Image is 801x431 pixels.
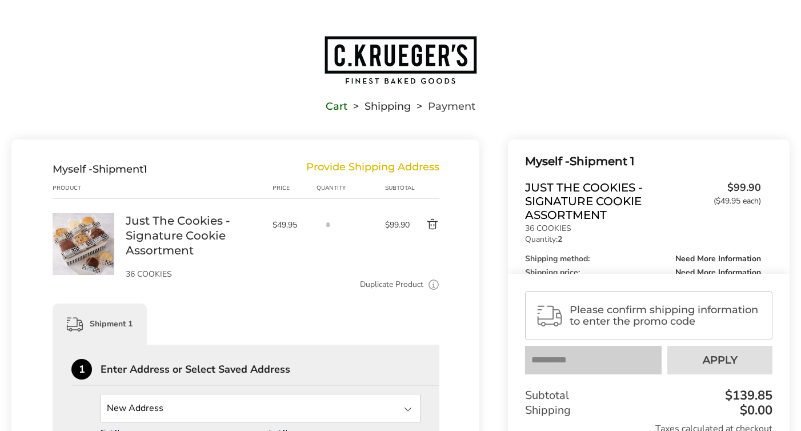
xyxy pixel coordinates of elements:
[737,404,772,417] div: $0.00
[323,35,478,85] img: C.KRUEGER'S
[525,225,761,233] p: 36 COOKIES
[53,163,147,175] div: Shipment
[126,213,261,258] a: Just The Cookies - Signature Cookie Assortment
[101,394,420,422] input: State
[71,359,92,380] div: 1
[53,304,147,345] div: Shipment 1
[317,213,339,236] input: Quantity input
[317,183,385,193] div: Quantity
[326,102,347,110] a: Cart
[558,234,562,245] strong: 2
[675,269,761,277] span: Need More Information
[53,213,114,275] img: Just The Cookies - Signature Cookie Assortment
[385,220,410,230] span: $99.90
[306,163,439,175] div: Provide Shipping Address
[143,163,147,175] span: 1
[53,183,126,193] div: Product
[385,183,410,193] div: Subtotal
[11,35,790,85] a: Go to home page
[525,181,761,222] a: Just The Cookies - Signature Cookie Assortment$99.90($49.95 each)
[708,181,761,219] span: $99.90
[525,236,761,244] p: Quantity:
[714,197,761,205] span: ($49.95 each)
[347,102,411,110] li: Shipping
[53,213,114,224] a: Just The Cookies - Signature Cookie Assortment
[570,304,762,327] span: Please confirm shipping information to enter the promo code
[126,270,261,278] p: 36 COOKIES
[428,102,475,110] span: Payment
[675,255,761,263] span: Need More Information
[273,183,317,193] div: Price
[273,220,311,230] span: $49.95
[525,255,761,263] div: Shipping method:
[101,364,439,374] div: Enter Address or Select Saved Address
[703,355,738,365] span: Apply
[525,269,761,277] div: Shipping price:
[525,154,570,168] span: Myself -
[667,346,772,374] button: Apply
[525,388,772,403] div: Subtotal
[410,218,439,232] button: Delete product
[722,389,772,402] div: $139.85
[525,181,708,222] span: Just The Cookies - Signature Cookie Assortment
[525,152,761,171] div: Shipment 1
[360,278,423,291] a: Duplicate Product
[53,163,93,175] span: Myself -
[525,403,772,418] div: Shipping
